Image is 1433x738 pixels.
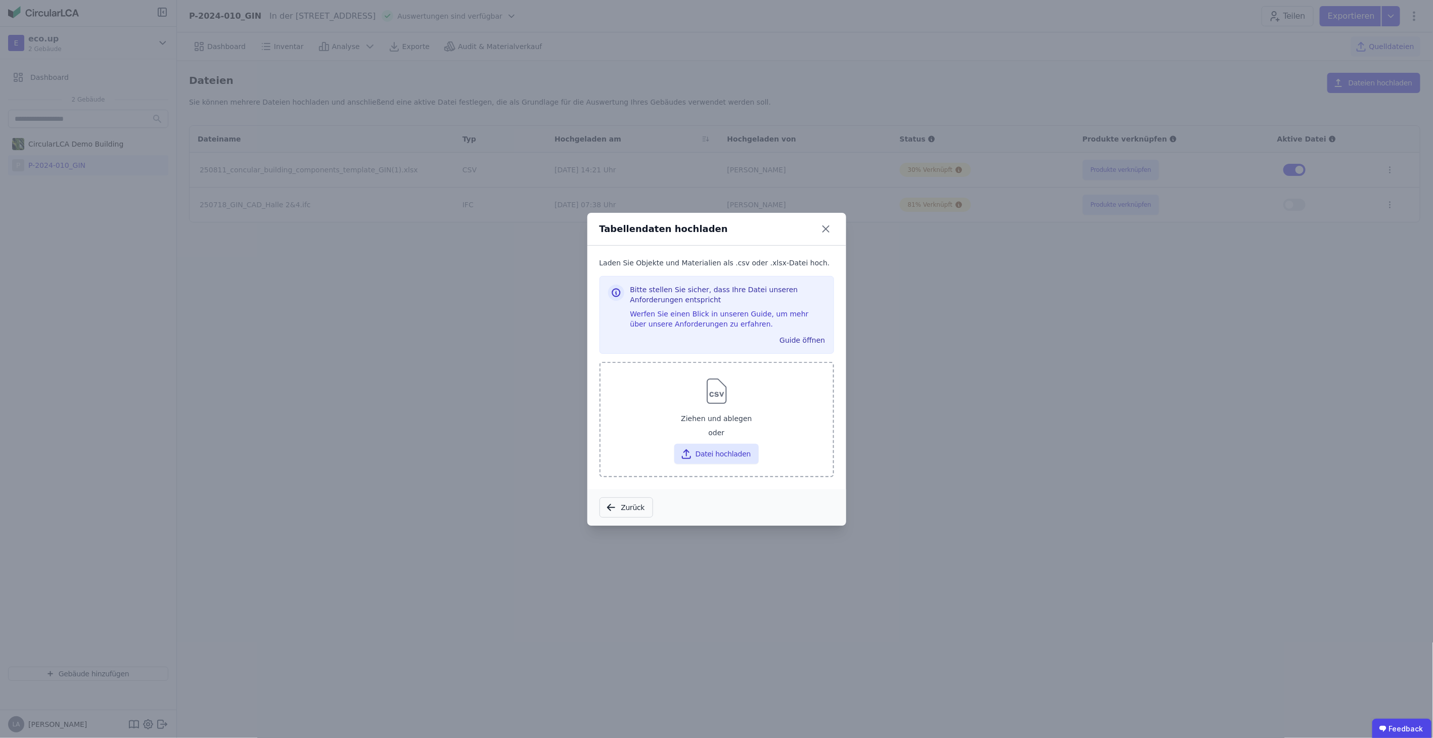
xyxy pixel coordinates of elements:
h3: Bitte stellen Sie sicher, dass Ihre Datei unseren Anforderungen entspricht [630,285,825,309]
img: svg%3e [701,375,733,407]
button: Datei hochladen [674,444,759,464]
div: Tabellendaten hochladen [599,222,728,236]
button: Zurück [599,497,654,518]
div: oder [609,428,825,440]
div: Werfen Sie einen Blick in unseren Guide, um mehr über unsere Anforderungen zu erfahren. [630,309,825,333]
div: Ziehen und ablegen [609,409,825,428]
button: Guide öffnen [775,332,829,348]
div: Laden Sie Objekte und Materialien als .csv oder .xlsx-Datei hoch. [599,258,834,276]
